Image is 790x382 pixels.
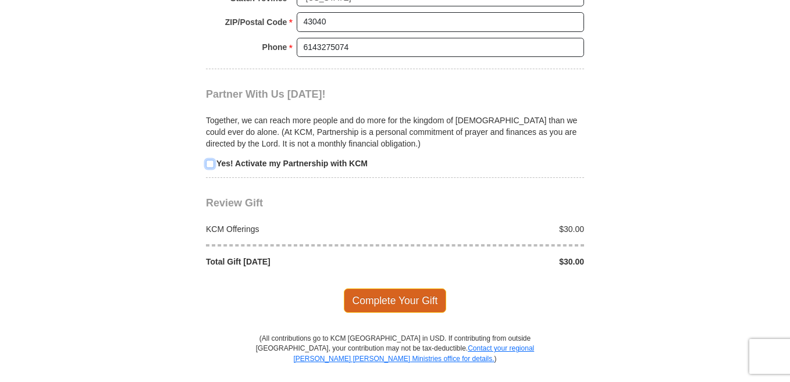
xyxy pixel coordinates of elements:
p: Together, we can reach more people and do more for the kingdom of [DEMOGRAPHIC_DATA] than we coul... [206,115,584,149]
div: Total Gift [DATE] [200,256,396,267]
span: Partner With Us [DATE]! [206,88,326,100]
div: $30.00 [395,223,590,235]
div: $30.00 [395,256,590,267]
strong: Yes! Activate my Partnership with KCM [216,159,368,168]
strong: ZIP/Postal Code [225,14,287,30]
span: Complete Your Gift [344,288,447,313]
strong: Phone [262,39,287,55]
span: Review Gift [206,197,263,209]
div: KCM Offerings [200,223,396,235]
a: Contact your regional [PERSON_NAME] [PERSON_NAME] Ministries office for details. [293,344,534,362]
